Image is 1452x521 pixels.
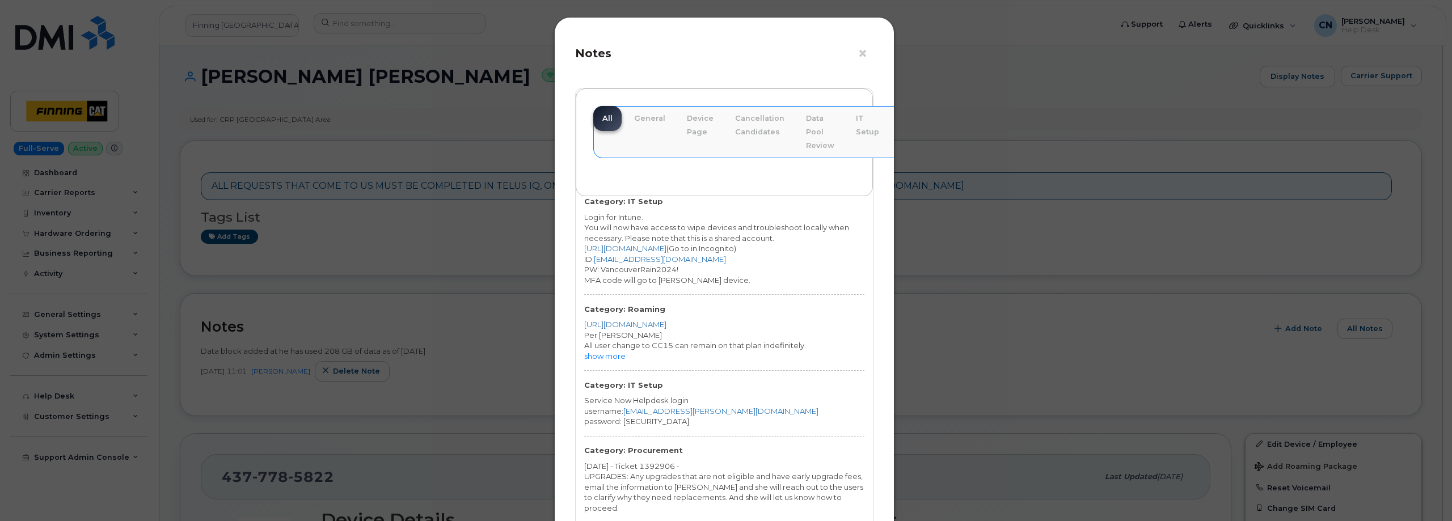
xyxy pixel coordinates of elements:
[584,446,683,455] strong: Category: Procurement
[584,254,864,265] div: ID:
[584,264,864,275] div: PW: VancouverRain2024!
[847,106,888,145] a: IT Setup
[593,106,622,131] a: All
[584,406,864,427] div: username: password: [SECURITY_DATA]
[584,320,666,329] a: [URL][DOMAIN_NAME]
[797,106,843,158] a: Data Pool Review
[584,304,665,314] strong: Category: Roaming
[858,45,873,62] button: ×
[584,340,864,351] div: All user change to CC15 can remain on that plan indefinitely.
[584,461,864,514] div: [DATE] - Ticket 1392906 - UPGRADES: Any upgrades that are not eligible and have early upgrade fee...
[584,395,864,406] div: Service Now Helpdesk login
[584,330,864,341] div: Per [PERSON_NAME]
[584,380,663,389] strong: Category: IT Setup
[892,106,946,131] a: Roaming
[594,255,726,264] a: [EMAIL_ADDRESS][DOMAIN_NAME]
[584,244,666,253] a: [URL][DOMAIN_NAME]
[584,275,864,286] div: MFA code will go to [PERSON_NAME] device.
[678,106,723,145] a: Device Page
[575,46,873,60] h4: Notes
[726,106,793,145] a: Cancellation Candidates
[584,197,663,206] strong: Category: IT Setup
[625,106,674,131] a: General
[584,212,864,254] div: Login for Intune. You will now have access to wipe devices and troubleshoot locally when necessar...
[584,351,626,361] a: show more
[623,406,818,416] a: [EMAIL_ADDRESS][PERSON_NAME][DOMAIN_NAME]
